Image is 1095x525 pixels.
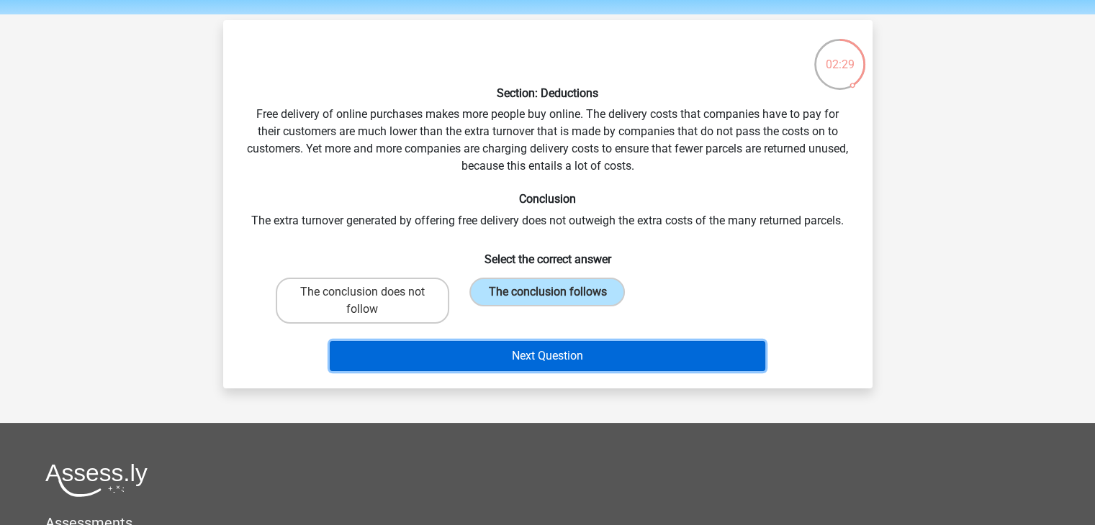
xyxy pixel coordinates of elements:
[246,86,850,100] h6: Section: Deductions
[229,32,867,377] div: Free delivery of online purchases makes more people buy online. The delivery costs that companies...
[813,37,867,73] div: 02:29
[469,278,625,306] label: The conclusion follows
[246,192,850,206] h6: Conclusion
[45,463,148,497] img: Assessly logo
[330,341,765,371] button: Next Question
[246,241,850,266] h6: Select the correct answer
[276,278,449,324] label: The conclusion does not follow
